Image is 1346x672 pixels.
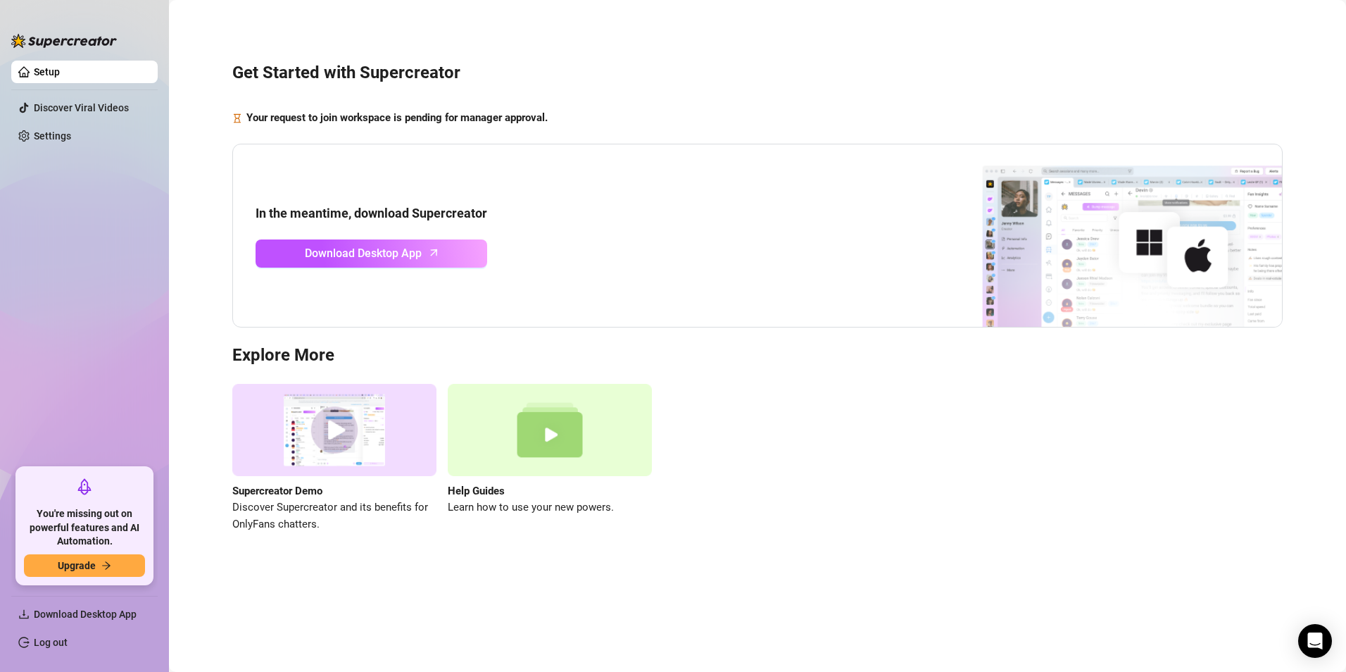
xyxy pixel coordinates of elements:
[34,609,137,620] span: Download Desktop App
[101,561,111,571] span: arrow-right
[232,344,1283,367] h3: Explore More
[426,244,442,261] span: arrow-up
[232,485,322,497] strong: Supercreator Demo
[34,102,129,113] a: Discover Viral Videos
[1298,624,1332,658] div: Open Intercom Messenger
[448,485,505,497] strong: Help Guides
[11,34,117,48] img: logo-BBDzfeDw.svg
[34,130,71,142] a: Settings
[232,384,436,533] a: Supercreator DemoDiscover Supercreator and its benefits for OnlyFans chatters.
[232,384,436,476] img: supercreator demo
[930,144,1282,328] img: download app
[305,244,422,262] span: Download Desktop App
[256,239,487,268] a: Download Desktop Apparrow-up
[18,609,30,620] span: download
[232,499,436,533] span: Discover Supercreator and its benefits for OnlyFans chatters.
[24,507,145,549] span: You're missing out on powerful features and AI Automation.
[448,499,652,516] span: Learn how to use your new powers.
[34,66,60,77] a: Setup
[448,384,652,533] a: Help GuidesLearn how to use your new powers.
[448,384,652,476] img: help guides
[232,62,1283,85] h3: Get Started with Supercreator
[246,111,548,124] strong: Your request to join workspace is pending for manager approval.
[24,554,145,577] button: Upgradearrow-right
[34,637,68,648] a: Log out
[58,560,96,571] span: Upgrade
[256,206,487,220] strong: In the meantime, download Supercreator
[76,478,93,495] span: rocket
[232,110,242,127] span: hourglass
